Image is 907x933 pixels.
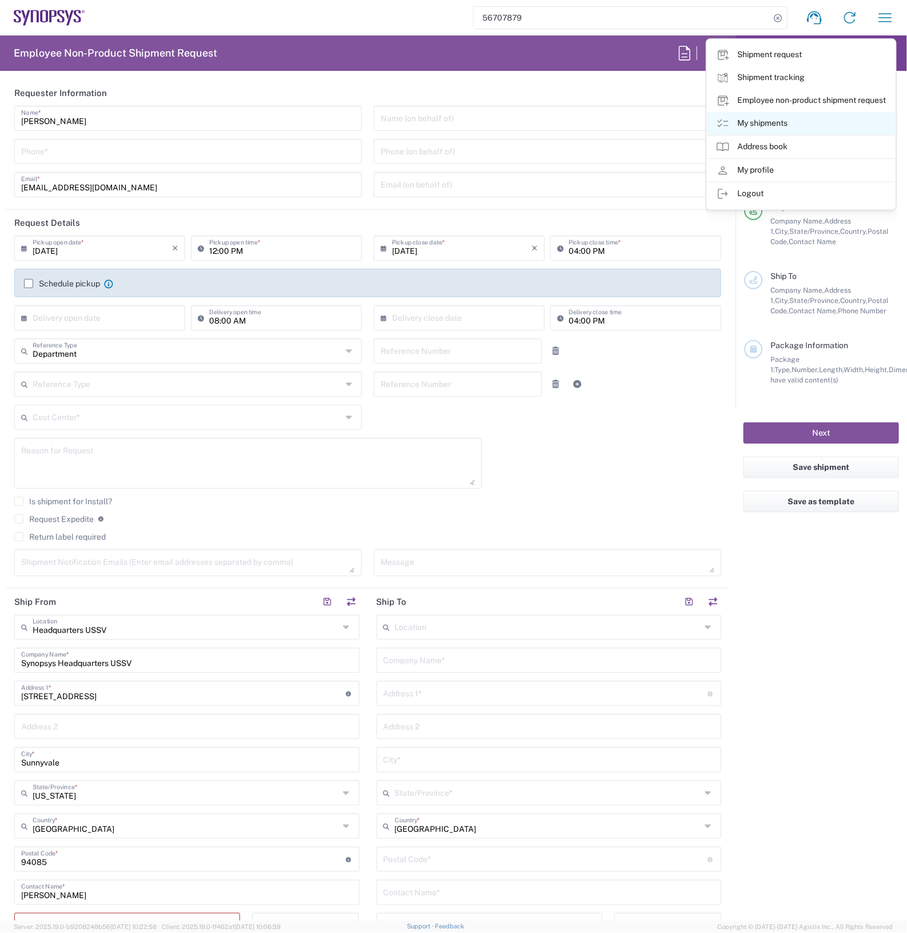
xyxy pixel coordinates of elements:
[770,341,848,350] span: Package Information
[707,159,896,182] a: My profile
[707,43,896,66] a: Shipment request
[707,182,896,205] a: Logout
[744,422,899,444] button: Next
[774,365,792,374] span: Type,
[707,135,896,158] a: Address book
[770,272,797,281] span: Ship To
[840,227,868,236] span: Country,
[865,365,889,374] span: Height,
[775,296,789,305] span: City,
[789,237,836,246] span: Contact Name
[172,239,178,257] i: ×
[819,365,844,374] span: Length,
[377,596,407,608] h2: Ship To
[789,296,840,305] span: State/Province,
[532,239,538,257] i: ×
[14,497,112,506] label: Is shipment for Install?
[707,89,896,112] a: Employee non-product shipment request
[717,922,893,932] span: Copyright © [DATE]-[DATE] Agistix Inc., All Rights Reserved
[14,596,56,608] h2: Ship From
[24,279,100,288] label: Schedule pickup
[14,87,107,99] h2: Requester Information
[407,923,435,930] a: Support
[162,924,281,931] span: Client: 2025.19.0-1f462a1
[110,924,157,931] span: [DATE] 10:22:58
[744,491,899,512] button: Save as template
[234,924,281,931] span: [DATE] 10:06:59
[474,7,770,29] input: Shipment, tracking or reference number
[548,376,564,392] a: Remove Reference
[14,515,94,524] label: Request Expedite
[844,365,865,374] span: Width,
[792,365,819,374] span: Number,
[548,343,564,359] a: Remove Reference
[775,227,789,236] span: City,
[770,286,824,294] span: Company Name,
[435,923,465,930] a: Feedback
[789,227,840,236] span: State/Province,
[569,376,585,392] a: Add Reference
[707,66,896,89] a: Shipment tracking
[14,532,106,541] label: Return label required
[14,217,80,229] h2: Request Details
[770,355,800,374] span: Package 1:
[744,457,899,478] button: Save shipment
[770,217,824,225] span: Company Name,
[14,924,157,931] span: Server: 2025.19.0-b9208248b56
[838,306,886,315] span: Phone Number
[840,296,868,305] span: Country,
[707,112,896,135] a: My shipments
[789,306,838,315] span: Contact Name,
[14,46,217,60] h2: Employee Non-Product Shipment Request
